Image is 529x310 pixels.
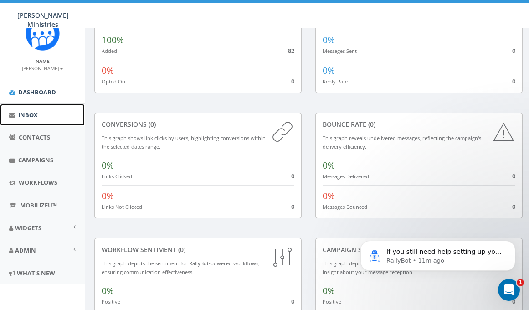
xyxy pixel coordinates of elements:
span: 1 [517,279,524,286]
span: 0 [291,297,294,305]
small: Opted Out [102,78,127,85]
span: 0% [323,34,335,46]
span: 0 [512,46,515,55]
small: [PERSON_NAME] [22,65,63,72]
span: (0) [176,245,185,254]
span: 0% [102,285,114,297]
span: 100% [102,34,124,46]
span: Dashboard [18,88,56,96]
small: Messages Delivered [323,173,369,180]
span: MobilizeU™ [20,201,57,209]
span: What's New [17,269,55,277]
span: 82 [288,46,294,55]
iframe: Intercom live chat [498,279,520,301]
img: Rally_Corp_Icon.png [26,16,60,51]
span: (0) [147,120,156,129]
small: Messages Sent [323,47,357,54]
span: Contacts [19,133,50,141]
small: Links Not Clicked [102,203,142,210]
span: 0 [512,172,515,180]
small: Positive [102,298,120,305]
span: Widgets [15,224,41,232]
span: If you still need help setting up your automated text campaign with the "Thank You" tag, I'm here... [40,26,155,88]
span: Workflows [19,178,57,186]
span: Campaigns [18,156,53,164]
span: 0 [512,297,515,305]
a: [PERSON_NAME] [22,64,63,72]
span: 0 [291,172,294,180]
span: Admin [15,246,36,254]
small: Positive [323,298,341,305]
span: 0% [323,285,335,297]
small: This graph depicts the sentiment for RallyBot-powered workflows, ensuring communication effective... [102,260,260,275]
div: Workflow Sentiment [102,245,294,254]
small: Reply Rate [323,78,348,85]
p: Message from RallyBot, sent 11m ago [40,35,157,43]
div: Bounce Rate [323,120,515,129]
small: This graph depicts the sentiment of text message campaigns, providing insight about your message ... [323,260,491,275]
span: 0 [512,202,515,211]
span: 0% [102,190,114,202]
iframe: Intercom notifications message [347,222,529,285]
span: 0 [291,202,294,211]
span: 0% [323,65,335,77]
small: This graph shows link clicks by users, highlighting conversions within the selected dates range. [102,134,266,150]
span: 0 [512,77,515,85]
small: This graph reveals undelivered messages, reflecting the campaign's delivery efficiency. [323,134,481,150]
span: 0% [102,160,114,171]
span: 0 [291,77,294,85]
span: Inbox [18,111,38,119]
small: Messages Bounced [323,203,367,210]
span: 0% [323,160,335,171]
span: (0) [366,120,375,129]
div: conversions [102,120,294,129]
small: Name [36,58,50,64]
small: Added [102,47,117,54]
span: [PERSON_NAME] Ministries [17,11,69,29]
span: 0% [102,65,114,77]
small: Links Clicked [102,173,132,180]
div: Campaign Sentiment [323,245,515,254]
span: 0% [323,190,335,202]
